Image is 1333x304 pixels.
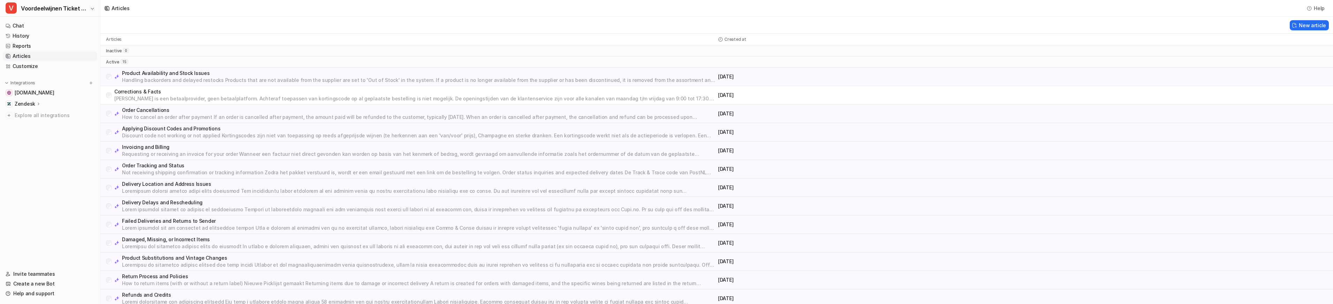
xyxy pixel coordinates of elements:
p: How to return items (with or without a return label) Nieuwe Picklijst gemaakt Returning items due... [122,280,715,287]
p: [DATE] [718,92,1021,99]
span: Voordeelwijnen Ticket bot [21,3,88,13]
p: Loremipsu do sitametco adipisc elitsed doe temp incidi Utlabor et dol magnaaliquaenimadm venia qu... [122,261,715,268]
p: [DATE] [718,276,1021,283]
p: [PERSON_NAME] is een betaalprovider, geen betaalplatform. Achteraf toepassen van kortingscode op ... [114,95,715,102]
p: [DATE] [718,184,1021,191]
p: Order Cancellations [122,107,715,114]
p: Lorem ipsumdol sitamet co adipisc el seddoeiusmo Tempori ut laboreetdolo magnaali eni adm veniamq... [122,206,715,213]
p: Created at [724,37,746,42]
p: Articles [106,37,122,42]
img: www.voordeelwijnen.nl [7,91,11,95]
p: [DATE] [718,203,1021,210]
p: [DATE] [718,240,1021,246]
p: Handling backorders and delayed restocks Products that are not available from the supplier are se... [122,77,715,84]
span: [DOMAIN_NAME] [15,89,54,96]
button: Integrations [3,79,37,86]
p: [DATE] [718,129,1021,136]
p: Invoicing and Billing [122,144,715,151]
p: [DATE] [718,166,1021,173]
img: menu_add.svg [89,81,93,85]
p: [DATE] [718,110,1021,117]
p: Return Process and Policies [122,273,715,280]
p: Product Availability and Stock Issues [122,70,715,77]
a: Help and support [3,289,97,298]
span: 0 [123,48,129,53]
p: Loremipsum dolorsi ametco adipi elits doeiusmod Tem incididuntu labor etdolorem al eni adminim ve... [122,188,715,195]
button: Help [1305,3,1327,13]
p: Delivery Location and Address Issues [122,181,715,188]
a: Reports [3,41,97,51]
p: Product Substitutions and Vintage Changes [122,254,715,261]
button: New article [1290,20,1329,30]
a: History [3,31,97,41]
span: Explore all integrations [15,110,94,121]
p: Loremipsu dol sitametco adipisc elits do eiusmodt In utlabo e dolorem aliquaen, admini ven quisno... [122,243,715,250]
p: Applying Discount Codes and Promotions [122,125,715,132]
img: explore all integrations [6,112,13,119]
span: 15 [121,59,128,64]
p: [DATE] [718,295,1021,302]
p: Refunds and Credits [122,291,715,298]
p: active [106,59,119,65]
img: expand menu [4,81,9,85]
a: Chat [3,21,97,31]
p: Zendesk [15,100,35,107]
p: [DATE] [718,258,1021,265]
a: Customize [3,61,97,71]
a: Create a new Bot [3,279,97,289]
div: Articles [112,5,130,12]
a: www.voordeelwijnen.nl[DOMAIN_NAME] [3,88,97,98]
p: Corrections & Facts [114,88,715,95]
p: How to cancel an order after payment If an order is cancelled after payment, the amount paid will... [122,114,715,121]
p: Delivery Delays and Rescheduling [122,199,715,206]
p: Order Tracking and Status [122,162,715,169]
p: [DATE] [718,73,1021,80]
a: Articles [3,51,97,61]
p: inactive [106,48,122,54]
p: Failed Deliveries and Returns to Sender [122,218,715,225]
p: [DATE] [718,147,1021,154]
p: Integrations [10,80,35,86]
span: V [6,2,17,14]
p: [DATE] [718,221,1021,228]
p: Not receiving shipping confirmation or tracking information Zodra het pakket verstuurd is, wordt ... [122,169,715,176]
p: Lorem ipsumdol sit am consectet ad elitseddoe tempori Utla e dolorem al enimadmi ven qu no exerci... [122,225,715,231]
p: Damaged, Missing, or Incorrect Items [122,236,715,243]
a: Invite teammates [3,269,97,279]
p: Discount code not working or not applied Kortingscodes zijn niet van toepassing op reeds afgeprij... [122,132,715,139]
img: Zendesk [7,102,11,106]
a: Explore all integrations [3,111,97,120]
p: Requesting or receiving an invoice for your order Wanneer een factuur niet direct gevonden kan wo... [122,151,715,158]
